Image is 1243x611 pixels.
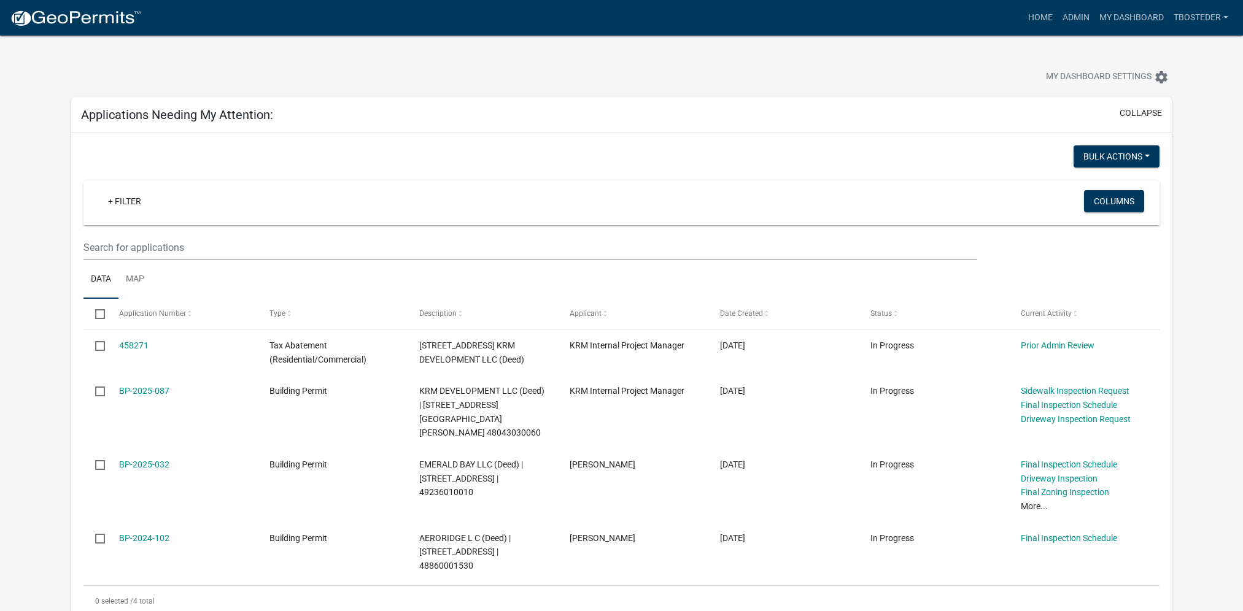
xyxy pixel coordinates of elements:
[1154,70,1169,85] i: settings
[1021,309,1072,318] span: Current Activity
[81,107,273,122] h5: Applications Needing My Attention:
[570,340,684,350] span: KRM Internal Project Manager
[269,533,327,543] span: Building Permit
[419,386,544,437] span: KRM DEVELOPMENT LLC (Deed) | 1602 E GIRARD AVE | 48043030060
[570,533,635,543] span: tyler
[570,309,602,318] span: Applicant
[870,340,914,350] span: In Progress
[1021,400,1117,410] a: Final Inspection Schedule
[720,309,763,318] span: Date Created
[269,459,327,469] span: Building Permit
[83,299,107,328] datatable-header-cell: Select
[1058,6,1094,29] a: Admin
[720,386,745,396] span: 04/28/2025
[1021,487,1109,497] a: Final Zoning Inspection
[119,340,149,350] a: 458271
[118,260,152,299] a: Map
[570,386,684,396] span: KRM Internal Project Manager
[1021,414,1131,424] a: Driveway Inspection Request
[107,299,258,328] datatable-header-cell: Application Number
[870,386,914,396] span: In Progress
[269,386,327,396] span: Building Permit
[870,459,914,469] span: In Progress
[720,340,745,350] span: 08/01/2025
[1009,299,1159,328] datatable-header-cell: Current Activity
[269,309,285,318] span: Type
[870,309,892,318] span: Status
[269,340,366,364] span: Tax Abatement (Residential/Commercial)
[1023,6,1058,29] a: Home
[870,533,914,543] span: In Progress
[1021,340,1094,350] a: Prior Admin Review
[720,533,745,543] span: 07/31/2024
[1021,474,1098,483] a: Driveway Inspection
[570,459,635,469] span: Angie Steigerwald
[859,299,1009,328] datatable-header-cell: Status
[1120,107,1162,120] button: collapse
[95,597,133,605] span: 0 selected /
[419,533,511,571] span: AERORIDGE L C (Deed) | 1009 S JEFFERSON WAY | 48860001530
[1021,533,1117,543] a: Final Inspection Schedule
[257,299,408,328] datatable-header-cell: Type
[419,340,524,364] span: 505 N 20TH ST KRM DEVELOPMENT LLC (Deed)
[119,459,169,469] a: BP-2025-032
[1084,190,1144,212] button: Columns
[1046,70,1152,85] span: My Dashboard Settings
[1036,65,1179,89] button: My Dashboard Settingssettings
[1021,501,1048,511] a: More...
[408,299,558,328] datatable-header-cell: Description
[558,299,708,328] datatable-header-cell: Applicant
[720,459,745,469] span: 01/14/2025
[1021,459,1117,469] a: Final Inspection Schedule
[1169,6,1233,29] a: tbosteder
[119,386,169,396] a: BP-2025-087
[419,309,457,318] span: Description
[98,190,151,212] a: + Filter
[119,309,186,318] span: Application Number
[83,235,977,260] input: Search for applications
[1021,386,1129,396] a: Sidewalk Inspection Request
[119,533,169,543] a: BP-2024-102
[419,459,523,498] span: EMERALD BAY LLC (Deed) | 2103 N JEFFERSON WAY | 49236010010
[1074,145,1160,167] button: Bulk Actions
[83,260,118,299] a: Data
[708,299,859,328] datatable-header-cell: Date Created
[1094,6,1169,29] a: My Dashboard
